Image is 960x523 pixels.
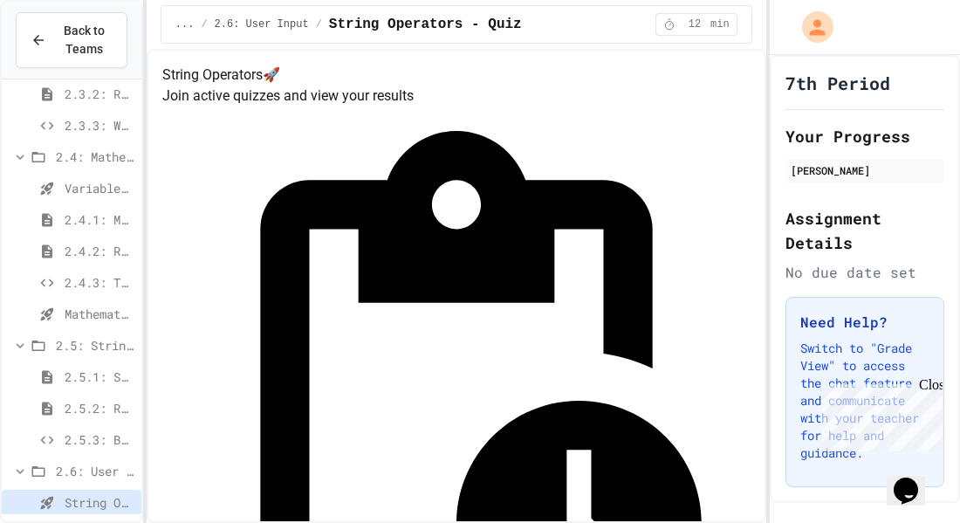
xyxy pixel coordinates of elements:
[681,17,709,31] span: 12
[65,179,134,197] span: Variables and Data types - Quiz
[785,71,890,95] h1: 7th Period
[785,206,944,255] h2: Assignment Details
[65,430,134,449] span: 2.5.3: Basketballs and Footballs
[162,65,751,86] h4: String Operators 🚀
[175,17,195,31] span: ...
[887,453,943,506] iframe: chat widget
[800,312,929,333] h3: Need Help?
[65,210,134,229] span: 2.4.1: Mathematical Operators
[316,17,322,31] span: /
[784,7,838,47] div: My Account
[7,7,120,111] div: Chat with us now!Close
[56,336,134,354] span: 2.5: String Operators
[65,493,134,512] span: String Operators - Quiz
[65,305,134,323] span: Mathematical Operators - Quiz
[65,368,134,386] span: 2.5.1: String Operators
[57,22,113,58] span: Back to Teams
[791,162,939,178] div: [PERSON_NAME]
[56,462,134,480] span: 2.6: User Input
[65,242,134,260] span: 2.4.2: Review - Mathematical Operators
[16,12,127,68] button: Back to Teams
[162,86,751,107] p: Join active quizzes and view your results
[65,116,134,134] span: 2.3.3: What's the Type?
[785,124,944,148] h2: Your Progress
[710,17,730,31] span: min
[65,273,134,292] span: 2.4.3: The World's Worst [PERSON_NAME] Market
[65,85,134,103] span: 2.3.2: Review - Variables and Data Types
[215,17,309,31] span: 2.6: User Input
[201,17,207,31] span: /
[785,262,944,283] div: No due date set
[815,377,943,451] iframe: chat widget
[800,340,929,462] p: Switch to "Grade View" to access the chat feature and communicate with your teacher for help and ...
[65,399,134,417] span: 2.5.2: Review - String Operators
[329,14,522,35] span: String Operators - Quiz
[56,148,134,166] span: 2.4: Mathematical Operators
